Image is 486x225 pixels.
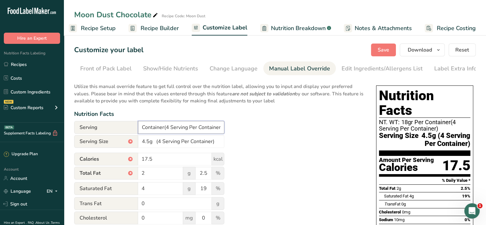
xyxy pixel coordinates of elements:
iframe: Intercom live chat [464,203,480,219]
span: g [183,182,196,195]
span: Serving Size [379,132,419,148]
span: Nutrition Breakdown [271,24,326,33]
div: Calories [379,163,434,172]
i: Trans [384,202,395,206]
a: Nutrition Breakdown [260,21,331,36]
button: Download [400,44,445,56]
span: Serving Size [74,135,138,148]
span: g [183,167,196,180]
div: EN [47,187,60,195]
span: 0g [401,202,406,206]
span: 10mg [394,217,405,222]
div: Change Language [210,64,258,73]
div: Amount Per Serving [379,157,434,163]
span: Saturated Fat [384,194,408,198]
span: 0mg [402,210,410,214]
h1: Nutrition Facts [379,88,470,118]
span: 1 [477,203,482,208]
h1: Customize your label [74,45,143,55]
span: Recipe Setup [81,24,116,33]
span: Total Fat [74,167,138,180]
button: Save [371,44,396,56]
span: Saturated Fat [74,182,138,195]
span: mg [183,212,196,224]
div: Upgrade Plan [4,151,38,157]
span: 2g [397,186,401,191]
span: 2.5% [461,186,470,191]
a: FAQ . [28,221,35,225]
b: are not subject to validation [232,91,295,97]
a: About Us . [35,221,51,225]
span: Reset [455,46,469,54]
div: NT. WT: 18gr Per Container(4 Serving Per Container) [379,119,470,132]
button: Hire an Expert [4,33,60,44]
span: Fat [384,202,400,206]
span: g [212,197,224,210]
div: Edit Ingredients/Allergens List [342,64,423,73]
div: Recipe Code: Moon Dust [162,13,205,19]
span: Notes & Attachments [355,24,412,33]
div: Custom Reports [4,104,43,111]
span: % [212,182,224,195]
section: % Daily Value * [379,177,470,184]
span: 19% [462,194,470,198]
div: Moon Dust Chocolate [74,9,159,20]
span: Total Fat [379,186,396,191]
span: Serving [74,121,138,134]
span: Sodium [379,217,393,222]
span: Trans Fat [74,197,138,210]
a: Hire an Expert . [4,221,27,225]
span: Calories [74,153,138,165]
span: 0% [465,217,470,222]
div: Label Extra Info [434,64,477,73]
span: 4.5g (4 Serving Per Container) [419,132,470,148]
span: % [212,212,224,224]
div: Manual Label Override [269,64,330,73]
a: Recipe Costing [425,21,476,36]
div: Front of Pack Label [80,64,132,73]
div: Show/Hide Nutrients [143,64,198,73]
div: NEW [4,100,13,104]
span: Cholesterol [379,210,401,214]
span: Recipe Builder [141,24,179,33]
p: Utilize this manual override feature to get full control over the nutrition label, allowing you t... [74,79,363,105]
div: 17.5 [442,157,470,174]
a: Customize Label [192,20,247,36]
span: Download [408,46,432,54]
span: Customize Label [203,23,247,32]
a: Recipe Builder [128,21,179,36]
span: Recipe Costing [437,24,476,33]
span: Save [378,46,389,54]
a: Recipe Setup [69,21,116,36]
button: Reset [449,44,476,56]
span: Cholesterol [74,212,138,224]
div: Nutrition Facts [74,110,363,118]
span: 4g [409,194,414,198]
a: Notes & Attachments [344,21,412,36]
span: kcal [212,153,224,165]
a: Language [4,186,31,197]
span: % [212,167,224,180]
div: BETA [4,125,14,129]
